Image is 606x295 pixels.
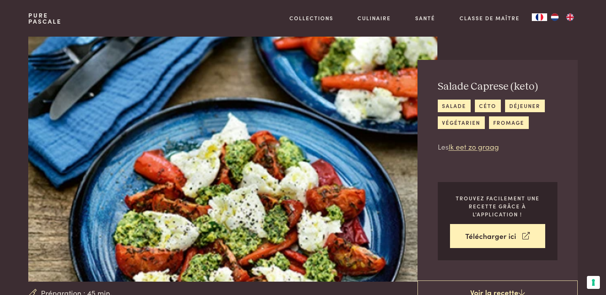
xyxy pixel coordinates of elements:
[357,14,391,22] a: Culinaire
[28,12,62,24] a: PurePascale
[547,13,562,21] a: NL
[475,100,501,112] a: céto
[28,37,437,282] img: Salade Caprese (keto)
[505,100,545,112] a: déjeuner
[448,141,499,152] a: Ik eet zo graag
[489,116,529,129] a: fromage
[438,116,485,129] a: végétarien
[460,14,520,22] a: Classe de maître
[450,224,545,248] a: Télécharger ici
[532,13,578,21] aside: Language selected: Français
[438,100,471,112] a: salade
[438,141,557,152] p: Les
[532,13,547,21] div: Language
[547,13,578,21] ul: Language list
[415,14,435,22] a: Santé
[289,14,333,22] a: Collections
[438,80,557,93] h2: Salade Caprese (keto)
[587,276,600,289] button: Vos préférences en matière de consentement pour les technologies de suivi
[562,13,578,21] a: EN
[532,13,547,21] a: FR
[450,194,545,218] p: Trouvez facilement une recette grâce à l'application !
